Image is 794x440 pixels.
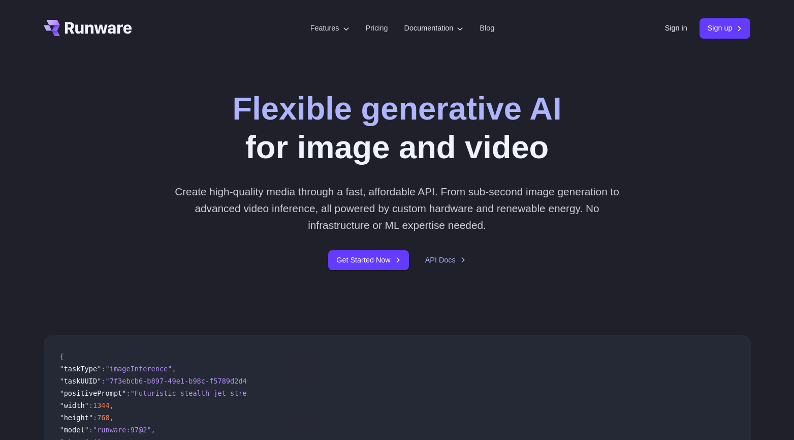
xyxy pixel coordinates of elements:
[366,22,388,34] a: Pricing
[310,22,350,34] label: Features
[97,414,110,422] span: 768
[93,426,151,434] span: "runware:97@2"
[60,414,93,422] span: "height"
[60,401,89,409] span: "width"
[404,22,464,34] label: Documentation
[93,414,97,422] span: :
[110,414,114,422] span: ,
[60,426,89,434] span: "model"
[171,183,623,234] p: Create high-quality media through a fast, affordable API. From sub-second image generation to adv...
[665,22,687,34] a: Sign in
[60,365,102,373] span: "taskType"
[131,389,509,397] span: "Futuristic stealth jet streaking through a neon-lit cityscape with glowing purple exhaust"
[151,426,155,434] span: ,
[700,18,751,38] a: Sign up
[60,353,64,361] span: {
[60,389,126,397] span: "positivePrompt"
[93,401,110,409] span: 1344
[328,250,408,270] a: Get Started Now
[44,20,132,36] a: Go to /
[233,91,562,126] strong: Flexible generative AI
[89,426,93,434] span: :
[425,254,466,266] a: API Docs
[110,401,114,409] span: ,
[60,377,102,385] span: "taskUUID"
[233,90,562,167] h1: for image and video
[106,377,264,385] span: "7f3ebcb6-b897-49e1-b98c-f5789d2d40d7"
[126,389,130,397] span: :
[106,365,172,373] span: "imageInference"
[172,365,176,373] span: ,
[89,401,93,409] span: :
[101,365,105,373] span: :
[480,22,494,34] a: Blog
[101,377,105,385] span: :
